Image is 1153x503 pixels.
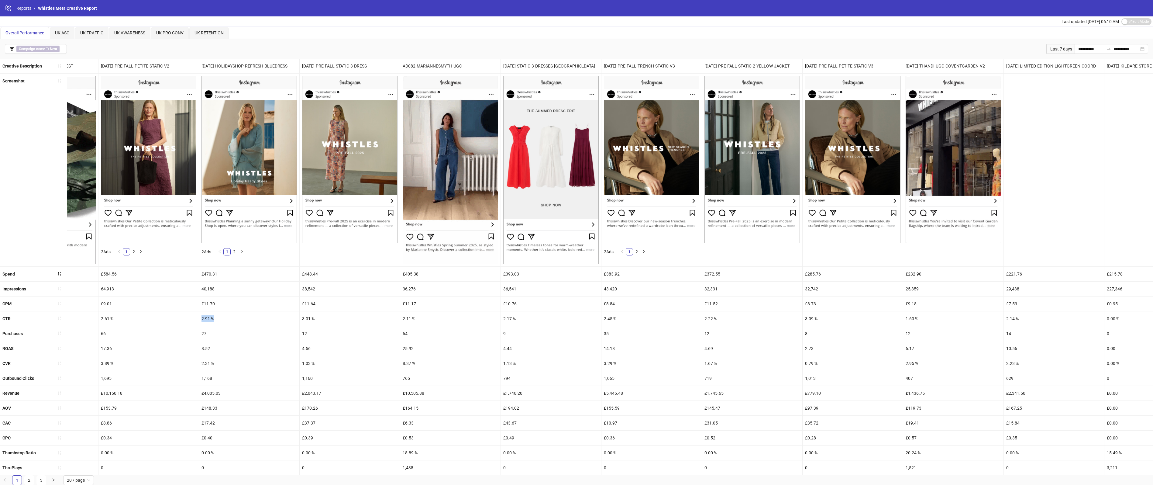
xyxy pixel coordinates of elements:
[903,386,1003,401] div: £1,436.75
[98,446,199,460] div: 0.00 %
[702,311,802,326] div: 2.22 %
[1004,282,1104,296] div: 29,438
[501,401,601,415] div: £194.02
[57,272,62,276] span: sort-descending
[803,401,903,415] div: £97.39
[1004,386,1104,401] div: £2,341.50
[702,326,802,341] div: 12
[199,460,299,475] div: 0
[25,476,34,485] a: 2
[199,356,299,371] div: 2.31 %
[604,249,614,254] span: 2 Ads
[63,475,94,485] div: Page Size
[400,356,501,371] div: 8.37 %
[803,282,903,296] div: 32,742
[101,76,196,243] img: Screenshot 6891909945731
[601,446,702,460] div: 0.00 %
[199,297,299,311] div: £11.70
[12,475,22,485] li: 1
[52,478,55,482] span: right
[98,460,199,475] div: 0
[903,341,1003,356] div: 6.17
[15,5,33,12] a: Reports
[218,250,222,253] span: left
[903,59,1003,73] div: [DATE]-THANDI-UGC-COVENTGARDEN-V2
[199,59,299,73] div: [DATE]-HOLIDAYSHOP-REFRESH-BLUEDRESS
[604,76,699,243] img: Screenshot 6891909945531
[98,356,199,371] div: 3.89 %
[240,250,243,253] span: right
[1004,311,1104,326] div: 2.14 %
[2,391,19,396] b: Revenue
[601,416,702,430] div: £10.97
[702,297,802,311] div: £11.52
[36,475,46,485] li: 3
[501,431,601,445] div: £0.49
[400,59,501,73] div: AD082-MARIANNESMYTH-UGC
[2,272,15,276] b: Spend
[98,267,199,281] div: £584.56
[400,326,501,341] div: 64
[57,79,62,83] span: sort-ascending
[2,301,12,306] b: CPM
[199,341,299,356] div: 8.52
[601,386,702,401] div: £5,445.48
[16,46,60,52] span: ∋
[98,311,199,326] div: 2.61 %
[98,282,199,296] div: 64,913
[2,406,11,411] b: AOV
[101,249,111,254] span: 2 Ads
[98,326,199,341] div: 66
[49,475,58,485] button: right
[702,59,802,73] div: [DATE]-PRE-FALL-STATIC-2-YELLOW-JACKET
[803,446,903,460] div: 0.00 %
[216,248,223,255] button: left
[3,478,7,482] span: left
[49,475,58,485] li: Next Page
[642,250,646,253] span: right
[400,371,501,386] div: 765
[80,30,103,35] span: UK TRAFFIC
[137,248,145,255] button: right
[903,326,1003,341] div: 12
[57,301,62,306] span: sort-ascending
[117,250,121,253] span: left
[400,460,501,475] div: 1,438
[300,326,400,341] div: 12
[501,371,601,386] div: 794
[2,286,26,291] b: Impressions
[199,311,299,326] div: 2.91 %
[803,460,903,475] div: 0
[601,356,702,371] div: 3.29 %
[1046,44,1075,54] div: Last 7 days
[67,476,90,485] span: 20 / page
[224,248,230,255] a: 1
[400,401,501,415] div: £164.15
[903,297,1003,311] div: £9.18
[1004,59,1104,73] div: [DATE]-LIMITED-EDITION-LIGHTGREEN-COORD
[601,341,702,356] div: 14.18
[98,431,199,445] div: £0.34
[702,386,802,401] div: £1,745.65
[34,5,36,12] li: /
[2,78,25,83] b: Screenshot
[300,416,400,430] div: £37.37
[199,416,299,430] div: £17.42
[803,431,903,445] div: £0.28
[231,248,238,255] a: 2
[201,76,297,243] img: Screenshot 6836874501131
[238,248,245,255] button: right
[2,361,11,366] b: CVR
[903,446,1003,460] div: 20.24 %
[12,476,22,485] a: 1
[601,431,702,445] div: £0.36
[2,316,11,321] b: CTR
[2,450,36,455] b: Thumbstop Ratio
[55,30,69,35] span: UK ASC
[57,451,62,455] span: sort-ascending
[57,361,62,366] span: sort-ascending
[601,282,702,296] div: 43,420
[400,267,501,281] div: £405.38
[702,356,802,371] div: 1.67 %
[803,297,903,311] div: £8.73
